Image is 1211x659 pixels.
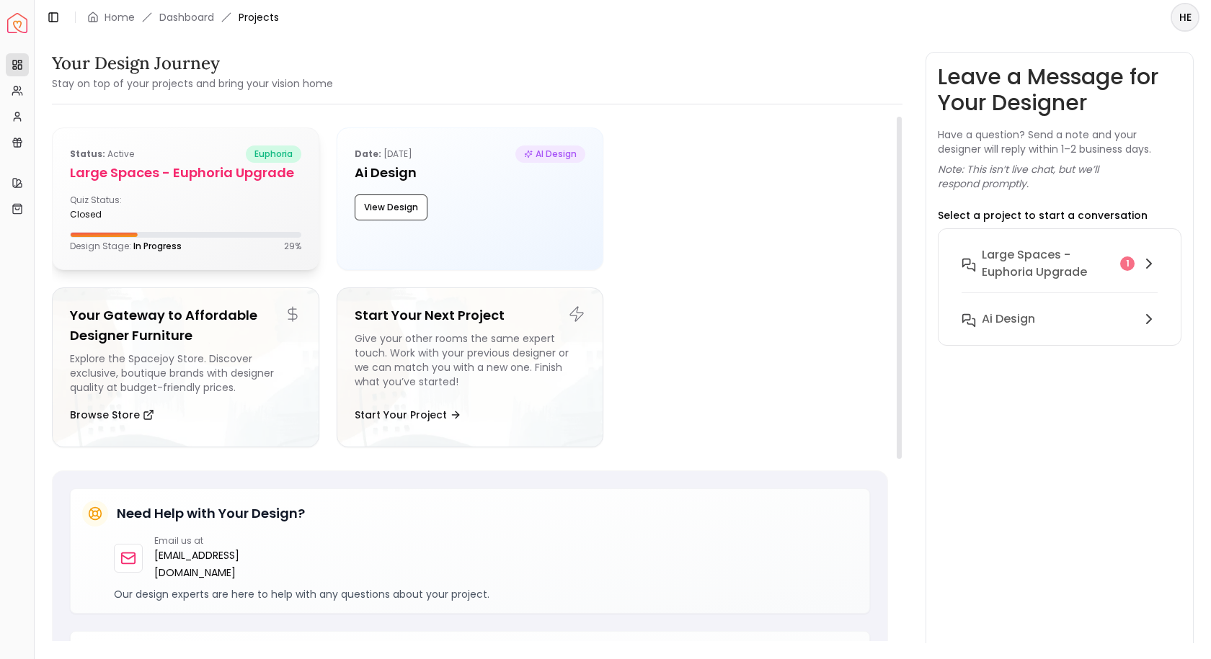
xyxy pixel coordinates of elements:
[938,208,1148,223] p: Select a project to start a conversation
[159,10,214,24] a: Dashboard
[70,305,301,346] h5: Your Gateway to Affordable Designer Furniture
[982,246,1114,281] h6: Large Spaces - Euphoria Upgrade
[1171,3,1199,32] button: HE
[117,503,305,524] h5: Need Help with Your Design?
[70,148,105,160] b: Status:
[105,10,135,24] a: Home
[70,163,301,183] h5: Large Spaces - Euphoria Upgrade
[1120,256,1135,271] div: 1
[284,241,301,252] p: 29 %
[355,163,586,183] h5: Ai Design
[154,547,283,581] a: [EMAIL_ADDRESS][DOMAIN_NAME]
[950,241,1169,305] button: Large Spaces - Euphoria Upgrade1
[1172,4,1198,30] span: HE
[133,240,182,252] span: In Progress
[70,241,182,252] p: Design Stage:
[114,587,858,601] p: Our design experts are here to help with any questions about your project.
[982,310,1035,328] h6: Ai Design
[154,535,283,547] p: Email us at
[515,145,585,163] span: AI Design
[87,10,279,24] nav: breadcrumb
[355,148,381,160] b: Date:
[938,162,1181,191] p: Note: This isn’t live chat, but we’ll respond promptly.
[70,351,301,395] div: Explore the Spacejoy Store. Discover exclusive, boutique brands with designer quality at budget-f...
[239,10,279,24] span: Projects
[355,194,427,220] button: View Design
[337,287,604,447] a: Start Your Next ProjectGive your other rooms the same expert touch. Work with your previous desig...
[246,145,301,163] span: euphoria
[70,209,179,220] div: closed
[70,145,134,163] p: active
[52,287,319,447] a: Your Gateway to Affordable Designer FurnitureExplore the Spacejoy Store. Discover exclusive, bout...
[950,305,1169,333] button: Ai Design
[7,13,27,33] img: Spacejoy Logo
[7,13,27,33] a: Spacejoy
[70,400,154,429] button: Browse Store
[52,52,333,75] h3: Your Design Journey
[52,76,333,91] small: Stay on top of your projects and bring your vision home
[938,64,1181,116] h3: Leave a Message for Your Designer
[355,331,586,395] div: Give your other rooms the same expert touch. Work with your previous designer or we can match you...
[938,127,1181,156] p: Have a question? Send a note and your designer will reply within 1–2 business days.
[355,400,461,429] button: Start Your Project
[355,305,586,326] h5: Start Your Next Project
[355,145,412,163] p: [DATE]
[70,194,179,220] div: Quiz Status:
